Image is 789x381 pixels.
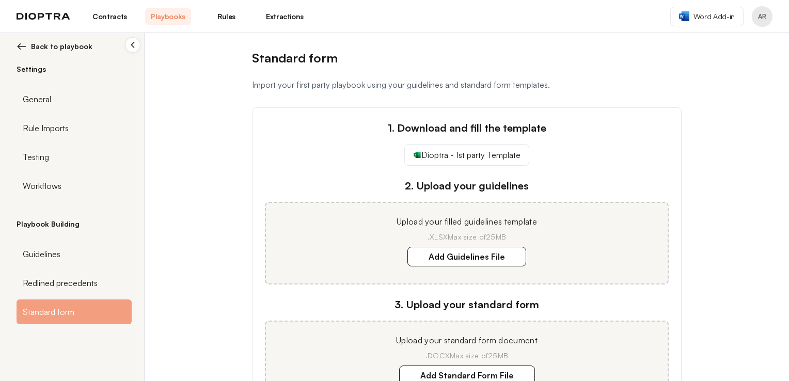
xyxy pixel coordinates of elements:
[23,248,60,260] span: Guidelines
[17,41,132,52] button: Back to playbook
[23,151,49,163] span: Testing
[23,306,74,318] span: Standard form
[278,334,655,346] p: Upload your standard form document
[265,120,669,136] h3: 1. Download and fill the template
[23,180,61,192] span: Workflows
[23,122,69,134] span: Rule Imports
[145,8,191,25] a: Playbooks
[278,351,655,361] p: .DOCX Max size of 25MB
[679,11,689,21] img: word
[670,7,744,26] a: Word Add-in
[23,93,51,105] span: General
[262,8,308,25] a: Extractions
[252,78,682,91] p: Import your first party playbook using your guidelines and standard form templates.
[278,232,655,242] p: .XLSX Max size of 25MB
[125,37,140,53] button: Collapse sidebar
[17,219,132,229] h2: Playbook Building
[17,13,70,20] img: logo
[31,41,92,52] span: Back to playbook
[693,11,735,22] span: Word Add-in
[17,41,27,52] img: left arrow
[404,144,529,166] a: Dioptra - 1st party Template
[407,247,526,266] label: Add Guidelines File
[23,277,98,289] span: Redlined precedents
[252,50,682,66] h1: Standard form
[265,297,669,312] h3: 3. Upload your standard form
[17,64,132,74] h2: Settings
[203,8,249,25] a: Rules
[752,6,772,27] button: Profile menu
[278,215,655,228] p: Upload your filled guidelines template
[265,178,669,194] h3: 2. Upload your guidelines
[87,8,133,25] a: Contracts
